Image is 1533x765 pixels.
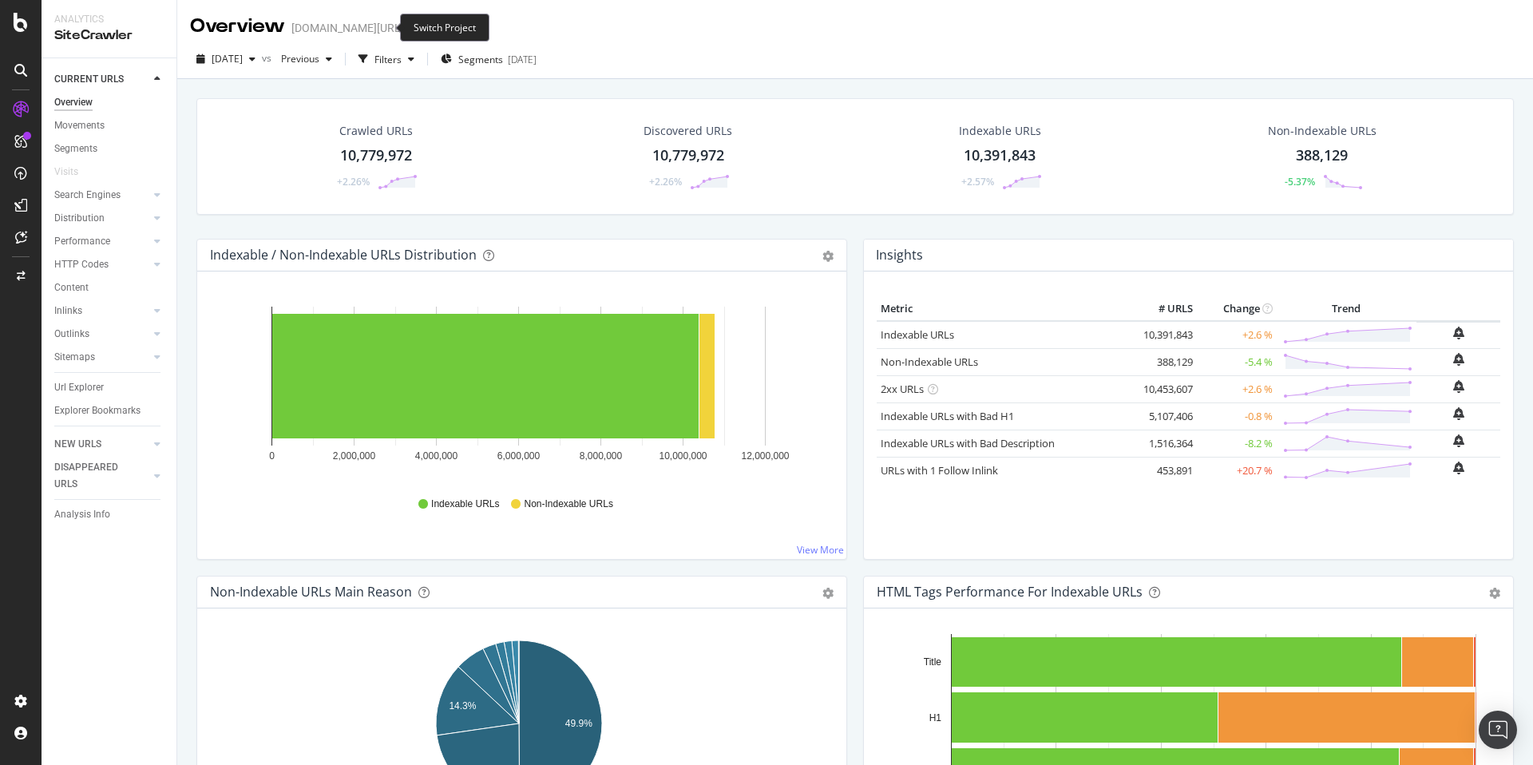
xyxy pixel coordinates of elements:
[881,355,978,369] a: Non-Indexable URLs
[1285,175,1315,188] div: -5.37%
[339,123,413,139] div: Crawled URLs
[649,175,682,188] div: +2.26%
[210,584,412,600] div: Non-Indexable URLs Main Reason
[877,297,1133,321] th: Metric
[929,712,942,723] text: H1
[275,46,339,72] button: Previous
[644,123,732,139] div: Discovered URLs
[449,700,476,711] text: 14.3%
[54,436,101,453] div: NEW URLS
[1197,402,1277,430] td: -0.8 %
[1197,375,1277,402] td: +2.6 %
[580,450,623,462] text: 8,000,000
[190,13,285,40] div: Overview
[275,52,319,65] span: Previous
[1197,321,1277,349] td: +2.6 %
[876,244,923,266] h4: Insights
[1133,348,1197,375] td: 388,129
[54,141,97,157] div: Segments
[415,450,458,462] text: 4,000,000
[210,247,477,263] div: Indexable / Non-Indexable URLs Distribution
[1197,430,1277,457] td: -8.2 %
[652,145,724,166] div: 10,779,972
[1453,353,1464,366] div: bell-plus
[1453,462,1464,474] div: bell-plus
[1453,380,1464,393] div: bell-plus
[881,382,924,396] a: 2xx URLs
[54,13,164,26] div: Analytics
[262,51,275,65] span: vs
[1453,327,1464,339] div: bell-plus
[54,117,105,134] div: Movements
[54,506,165,523] a: Analysis Info
[54,164,94,180] a: Visits
[1453,434,1464,447] div: bell-plus
[1133,375,1197,402] td: 10,453,607
[741,450,789,462] text: 12,000,000
[1296,145,1348,166] div: 388,129
[54,459,149,493] a: DISAPPEARED URLS
[54,459,135,493] div: DISAPPEARED URLS
[54,71,149,88] a: CURRENT URLS
[1133,430,1197,457] td: 1,516,364
[1133,402,1197,430] td: 5,107,406
[924,656,942,668] text: Title
[190,46,262,72] button: [DATE]
[54,256,149,273] a: HTTP Codes
[54,94,93,111] div: Overview
[881,409,1014,423] a: Indexable URLs with Bad H1
[352,46,421,72] button: Filters
[54,402,165,419] a: Explorer Bookmarks
[54,402,141,419] div: Explorer Bookmarks
[1133,457,1197,484] td: 453,891
[497,450,541,462] text: 6,000,000
[431,497,499,511] span: Indexable URLs
[340,145,412,166] div: 10,779,972
[54,379,165,396] a: Url Explorer
[1453,407,1464,420] div: bell-plus
[881,463,998,478] a: URLs with 1 Follow Inlink
[54,349,149,366] a: Sitemaps
[959,123,1041,139] div: Indexable URLs
[659,450,707,462] text: 10,000,000
[54,210,149,227] a: Distribution
[54,210,105,227] div: Distribution
[54,26,164,45] div: SiteCrawler
[54,506,110,523] div: Analysis Info
[524,497,612,511] span: Non-Indexable URLs
[291,20,404,36] div: [DOMAIN_NAME][URL]
[1277,297,1416,321] th: Trend
[54,279,165,296] a: Content
[458,53,503,66] span: Segments
[797,543,844,557] a: View More
[269,450,275,462] text: 0
[54,164,78,180] div: Visits
[400,14,489,42] div: Switch Project
[54,379,104,396] div: Url Explorer
[1197,297,1277,321] th: Change
[1197,457,1277,484] td: +20.7 %
[565,718,592,729] text: 49.9%
[54,233,110,250] div: Performance
[822,588,834,599] div: gear
[54,117,165,134] a: Movements
[54,326,149,343] a: Outlinks
[54,187,121,204] div: Search Engines
[508,53,537,66] div: [DATE]
[54,94,165,111] a: Overview
[964,145,1036,166] div: 10,391,843
[1489,588,1500,599] div: gear
[212,52,243,65] span: 2025 Oct. 4th
[961,175,994,188] div: +2.57%
[54,256,109,273] div: HTTP Codes
[1133,321,1197,349] td: 10,391,843
[337,175,370,188] div: +2.26%
[877,584,1143,600] div: HTML Tags Performance for Indexable URLs
[1133,297,1197,321] th: # URLS
[54,436,149,453] a: NEW URLS
[210,297,828,482] svg: A chart.
[54,279,89,296] div: Content
[54,141,165,157] a: Segments
[54,233,149,250] a: Performance
[1268,123,1377,139] div: Non-Indexable URLs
